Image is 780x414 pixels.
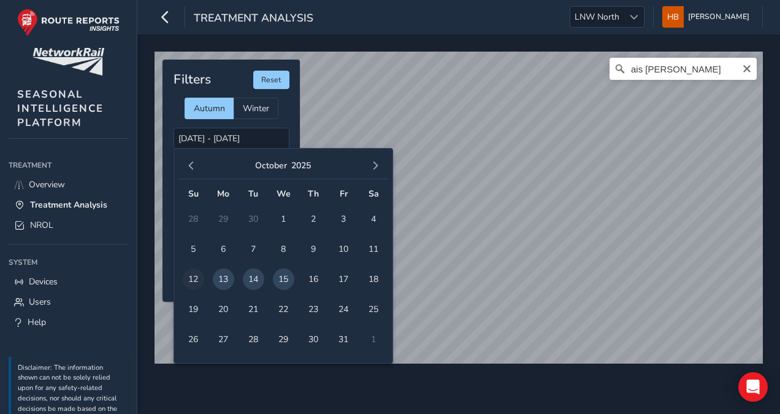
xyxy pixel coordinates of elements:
[155,52,763,364] canvas: Map
[30,219,53,231] span: NROL
[363,299,384,320] span: 25
[234,98,278,119] div: Winter
[570,7,624,27] span: LNW North
[243,268,264,290] span: 14
[303,208,324,230] span: 2
[9,215,128,235] a: NROL
[273,299,294,320] span: 22
[688,6,749,28] span: [PERSON_NAME]
[308,188,319,200] span: Th
[213,329,234,350] span: 27
[363,208,384,230] span: 4
[303,268,324,290] span: 16
[303,329,324,350] span: 30
[9,156,128,174] div: Treatment
[213,238,234,260] span: 6
[273,329,294,350] span: 29
[243,238,264,260] span: 7
[742,62,752,74] button: Clear
[273,268,294,290] span: 15
[9,271,128,292] a: Devices
[194,103,225,114] span: Autumn
[29,179,65,190] span: Overview
[188,188,199,200] span: Su
[194,10,313,28] span: Treatment Analysis
[333,268,354,290] span: 17
[248,188,258,200] span: Tu
[17,9,120,36] img: rr logo
[662,6,684,28] img: diamond-layout
[363,238,384,260] span: 11
[277,188,291,200] span: We
[9,195,128,215] a: Treatment Analysis
[174,72,211,87] h4: Filters
[340,188,348,200] span: Fr
[30,199,107,211] span: Treatment Analysis
[213,268,234,290] span: 13
[183,299,204,320] span: 19
[610,58,757,80] input: Search
[363,268,384,290] span: 18
[243,329,264,350] span: 28
[369,188,379,200] span: Sa
[333,238,354,260] span: 10
[291,160,311,171] button: 2025
[185,98,234,119] div: Autumn
[9,253,128,271] div: System
[333,208,354,230] span: 3
[243,299,264,320] span: 21
[9,292,128,312] a: Users
[213,299,234,320] span: 20
[17,87,104,130] span: SEASONAL INTELLIGENCE PLATFORM
[243,103,269,114] span: Winter
[217,188,229,200] span: Mo
[333,299,354,320] span: 24
[738,372,768,402] div: Open Intercom Messenger
[28,316,46,328] span: Help
[29,296,51,308] span: Users
[303,238,324,260] span: 9
[183,268,204,290] span: 12
[9,174,128,195] a: Overview
[273,238,294,260] span: 8
[255,160,287,171] button: October
[253,71,289,89] button: Reset
[273,208,294,230] span: 1
[32,48,104,76] img: customer logo
[333,329,354,350] span: 31
[303,299,324,320] span: 23
[662,6,754,28] button: [PERSON_NAME]
[29,276,58,287] span: Devices
[183,329,204,350] span: 26
[183,238,204,260] span: 5
[9,312,128,332] a: Help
